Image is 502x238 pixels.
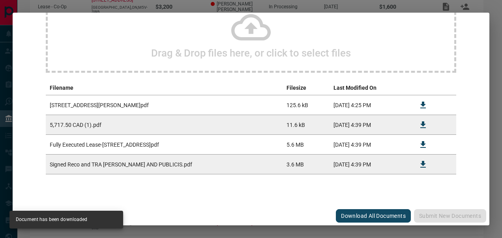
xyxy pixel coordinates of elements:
td: [DATE] 4:39 PM [330,115,410,135]
button: Download [414,96,433,115]
td: [STREET_ADDRESS][PERSON_NAME]pdf [46,95,283,115]
td: 5,717.50 CAD (1).pdf [46,115,283,135]
button: Download [414,115,433,134]
th: delete file action column [436,81,456,95]
td: [DATE] 4:39 PM [330,135,410,155]
td: [DATE] 4:39 PM [330,155,410,174]
td: 5.6 MB [283,135,329,155]
th: Filesize [283,81,329,95]
td: 125.6 kB [283,95,329,115]
th: download action column [410,81,436,95]
button: Download All Documents [336,209,411,223]
button: Download [414,135,433,154]
button: Download [414,155,433,174]
th: Filename [46,81,283,95]
td: Signed Reco and TRA [PERSON_NAME] AND PUBLICIS.pdf [46,155,283,174]
h2: Drag & Drop files here, or click to select files [151,47,351,59]
th: Last Modified On [330,81,410,95]
div: Document has been downloaded [16,213,88,226]
td: 3.6 MB [283,155,329,174]
td: Fully Executed Lease-[STREET_ADDRESS]pdf [46,135,283,155]
td: 11.6 kB [283,115,329,135]
td: [DATE] 4:25 PM [330,95,410,115]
